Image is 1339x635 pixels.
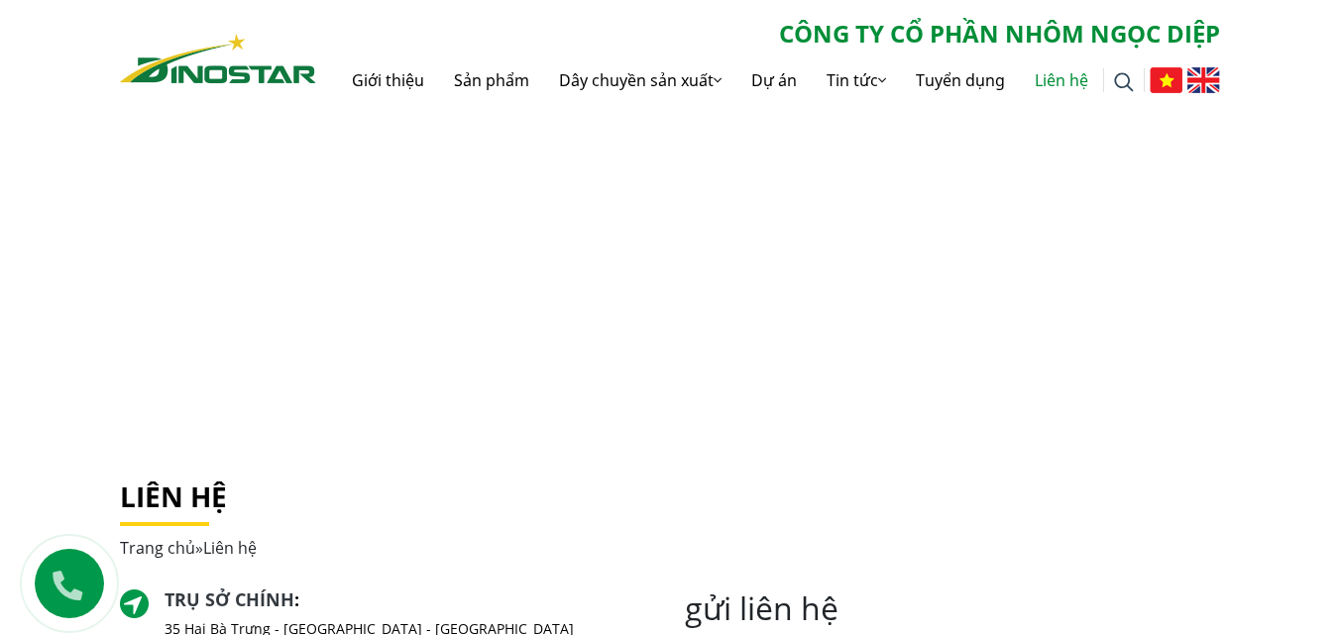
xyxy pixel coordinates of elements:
[316,20,1220,49] h2: CÔNG TY CỔ PHẦN NHÔM NGỌC DIỆP
[337,49,439,112] a: Giới thiệu
[120,34,316,83] img: logo
[812,49,901,112] a: Tin tức
[1150,67,1182,93] img: Tiếng Việt
[544,49,736,112] a: Dây chuyền sản xuất
[165,589,574,611] h2: :
[120,537,257,559] span: »
[736,49,812,112] a: Dự án
[120,589,149,618] img: directer
[901,49,1020,112] a: Tuyển dụng
[1187,67,1220,93] img: English
[203,537,257,559] span: Liên hệ
[685,589,1220,627] h2: gửi liên hệ
[1020,49,1103,112] a: Liên hệ
[120,480,1220,514] h1: Liên hệ
[439,49,544,112] a: Sản phẩm
[120,537,195,559] a: Trang chủ
[165,587,294,611] a: Trụ sở chính
[1114,72,1134,92] img: search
